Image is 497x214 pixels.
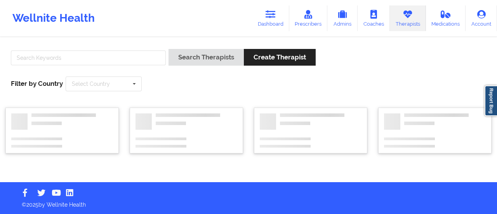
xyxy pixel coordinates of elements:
a: Coaches [358,5,390,31]
button: Search Therapists [169,49,244,66]
a: Dashboard [252,5,289,31]
a: Admins [327,5,358,31]
a: Medications [426,5,466,31]
a: Prescribers [289,5,328,31]
p: © 2025 by Wellnite Health [16,195,481,209]
button: Create Therapist [244,49,316,66]
span: Filter by Country [11,80,63,87]
a: Therapists [390,5,426,31]
input: Search Keywords [11,50,166,65]
a: Report Bug [485,85,497,116]
a: Account [466,5,497,31]
div: Select Country [72,81,110,87]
